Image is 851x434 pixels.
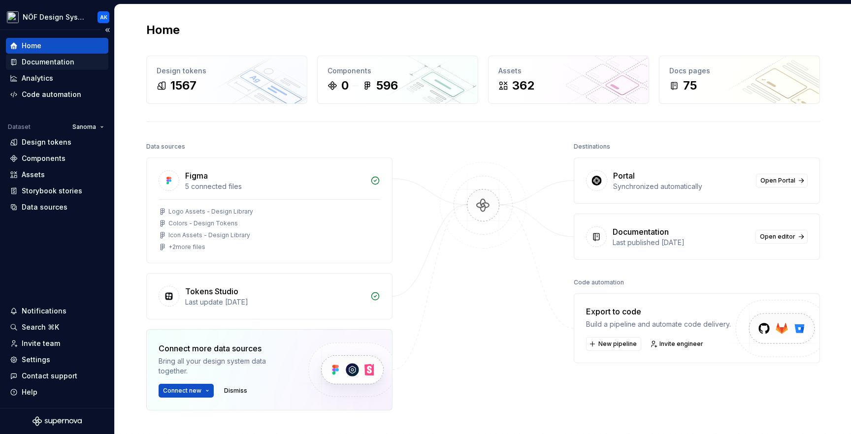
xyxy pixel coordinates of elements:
button: New pipeline [586,337,641,351]
a: Open Portal [756,174,808,187]
div: Design tokens [157,66,297,76]
div: Dataset [8,123,31,131]
div: Colors - Design Tokens [168,219,238,227]
div: Contact support [22,371,77,381]
div: Data sources [146,140,185,154]
span: Dismiss [224,387,247,395]
div: Figma [185,170,208,182]
div: Search ⌘K [22,322,59,332]
div: Bring all your design system data together. [159,356,292,376]
div: Assets [22,170,45,180]
button: NÖF Design SystemAK [2,6,112,28]
div: Assets [498,66,639,76]
div: Docs pages [669,66,810,76]
a: Home [6,38,108,54]
a: Analytics [6,70,108,86]
div: 362 [512,78,534,93]
div: Synchronized automatically [613,182,750,191]
div: Home [22,41,41,51]
a: Components0596 [317,56,478,104]
div: Code automation [22,90,81,99]
div: Last update [DATE] [185,297,364,307]
a: Documentation [6,54,108,70]
div: NÖF Design System [23,12,86,22]
a: Tokens StudioLast update [DATE] [146,273,393,319]
div: Components [22,154,65,163]
div: Logo Assets - Design Library [168,208,253,216]
div: Settings [22,355,50,365]
div: 0 [341,78,349,93]
a: Code automation [6,87,108,102]
a: Assets362 [488,56,649,104]
div: Design tokens [22,137,71,147]
div: Icon Assets - Design Library [168,231,250,239]
div: Invite team [22,339,60,348]
a: Data sources [6,199,108,215]
div: 596 [376,78,398,93]
svg: Supernova Logo [33,416,82,426]
a: Invite team [6,336,108,351]
a: Assets [6,167,108,183]
a: Design tokens [6,134,108,150]
div: + 2 more files [168,243,205,251]
button: Dismiss [220,384,252,398]
button: Sanoma [68,120,108,134]
div: 5 connected files [185,182,364,191]
span: Connect new [163,387,201,395]
a: Invite engineer [647,337,708,351]
span: Open Portal [760,177,795,185]
span: New pipeline [598,340,637,348]
div: Connect more data sources [159,342,292,354]
a: Docs pages75 [659,56,820,104]
a: Storybook stories [6,183,108,199]
div: Help [22,387,37,397]
a: Figma5 connected filesLogo Assets - Design LibraryColors - Design TokensIcon Assets - Design Libr... [146,157,393,263]
div: 75 [683,78,697,93]
img: 65b32fb5-5655-43a8-a471-d2795750ffbf.png [7,11,19,23]
div: Build a pipeline and automate code delivery. [586,319,731,329]
div: Documentation [22,57,74,67]
a: Settings [6,352,108,368]
h2: Home [146,22,180,38]
div: Last published [DATE] [613,238,750,248]
button: Collapse sidebar [100,23,114,37]
a: Design tokens1567 [146,56,307,104]
div: Components [327,66,468,76]
div: 1567 [170,78,196,93]
button: Search ⌘K [6,319,108,335]
a: Components [6,151,108,166]
div: AK [100,13,107,21]
div: Storybook stories [22,186,82,196]
span: Invite engineer [659,340,703,348]
div: Tokens Studio [185,285,238,297]
button: Notifications [6,303,108,319]
div: Documentation [613,226,669,238]
div: Code automation [574,276,624,289]
button: Help [6,384,108,400]
button: Connect new [159,384,214,398]
button: Contact support [6,368,108,384]
div: Analytics [22,73,53,83]
span: Sanoma [72,123,96,131]
a: Open editor [755,230,808,244]
div: Portal [613,170,635,182]
div: Notifications [22,306,66,316]
div: Destinations [574,140,610,154]
span: Open editor [760,233,795,241]
div: Data sources [22,202,67,212]
div: Export to code [586,306,731,317]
